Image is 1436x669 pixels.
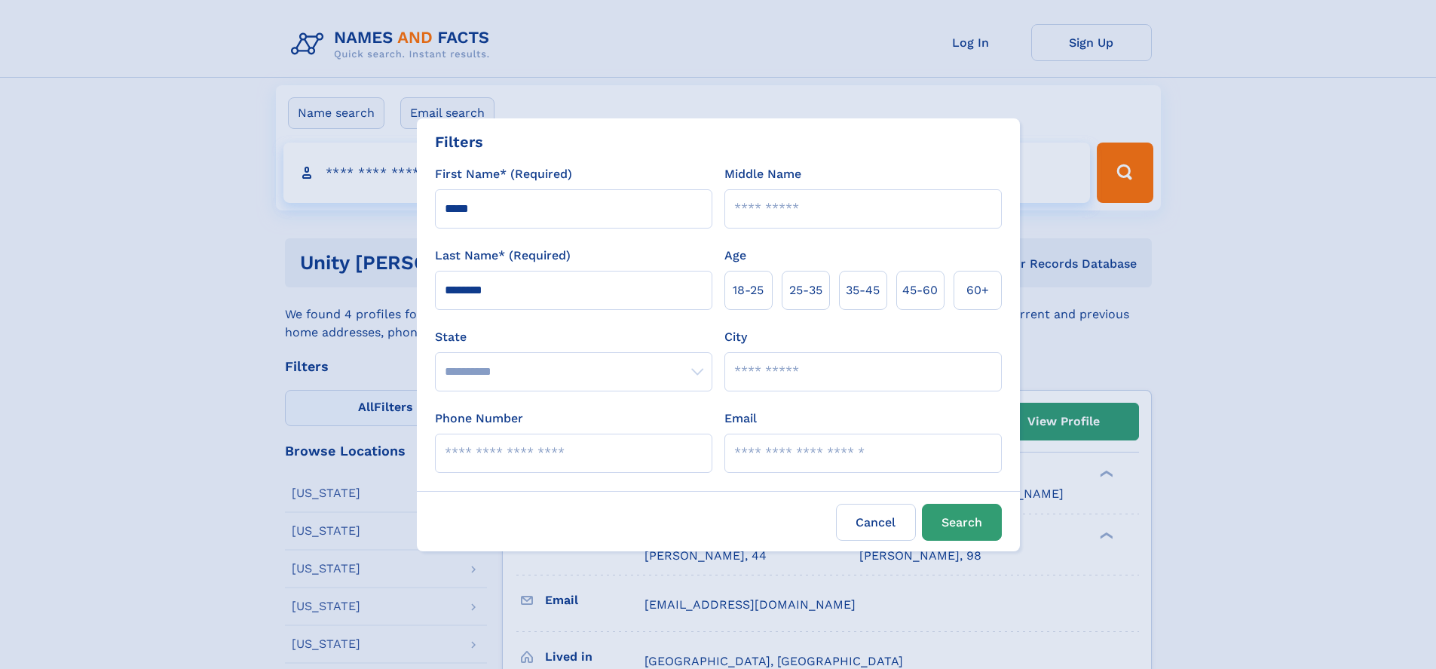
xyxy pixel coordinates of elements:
[435,410,523,428] label: Phone Number
[902,281,938,299] span: 45‑60
[922,504,1002,541] button: Search
[966,281,989,299] span: 60+
[435,328,712,346] label: State
[836,504,916,541] label: Cancel
[724,328,747,346] label: City
[435,130,483,153] div: Filters
[724,165,801,183] label: Middle Name
[724,410,757,428] label: Email
[435,165,572,183] label: First Name* (Required)
[789,281,822,299] span: 25‑35
[846,281,880,299] span: 35‑45
[733,281,764,299] span: 18‑25
[724,247,746,265] label: Age
[435,247,571,265] label: Last Name* (Required)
